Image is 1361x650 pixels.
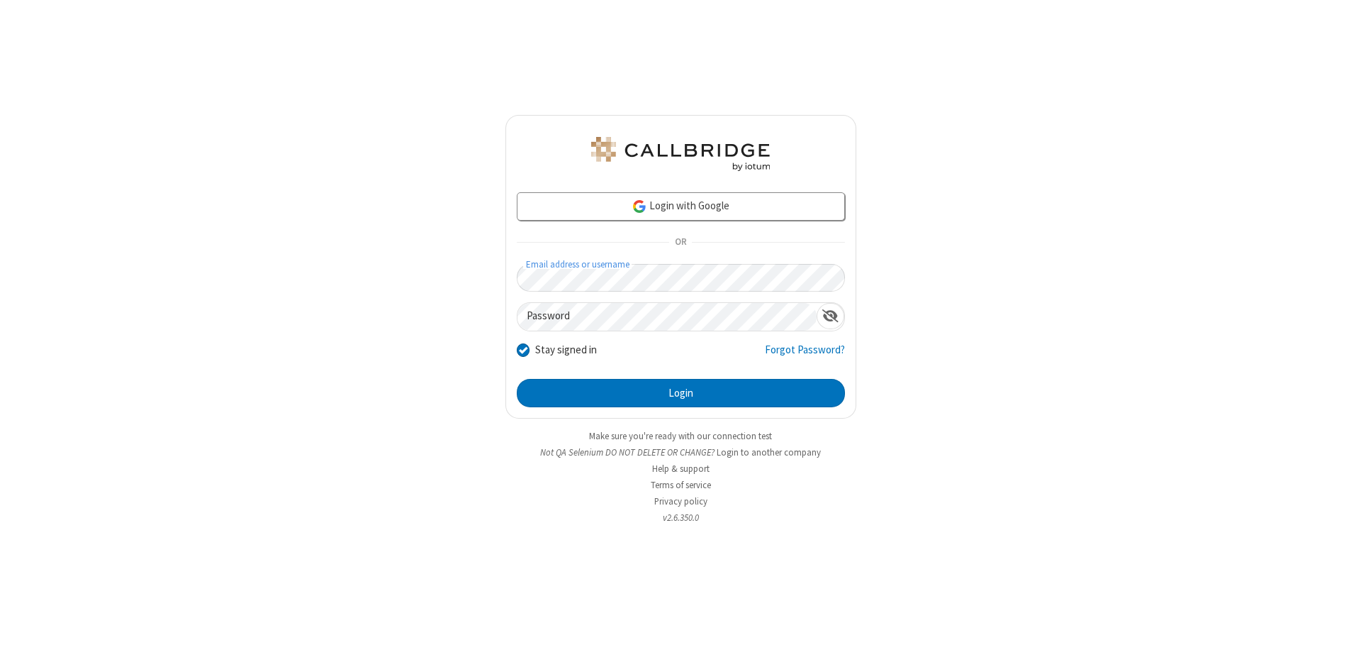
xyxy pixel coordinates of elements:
a: Make sure you're ready with our connection test [589,430,772,442]
button: Login [517,379,845,407]
a: Login with Google [517,192,845,221]
li: v2.6.350.0 [505,511,856,524]
a: Terms of service [651,479,711,491]
img: QA Selenium DO NOT DELETE OR CHANGE [588,137,773,171]
button: Login to another company [717,446,821,459]
div: Show password [817,303,844,329]
a: Help & support [652,463,710,475]
label: Stay signed in [535,342,597,358]
a: Privacy policy [654,495,707,507]
li: Not QA Selenium DO NOT DELETE OR CHANGE? [505,446,856,459]
span: OR [669,233,692,253]
input: Email address or username [517,264,845,292]
a: Forgot Password? [765,342,845,369]
input: Password [517,303,817,331]
img: google-icon.png [632,199,647,214]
